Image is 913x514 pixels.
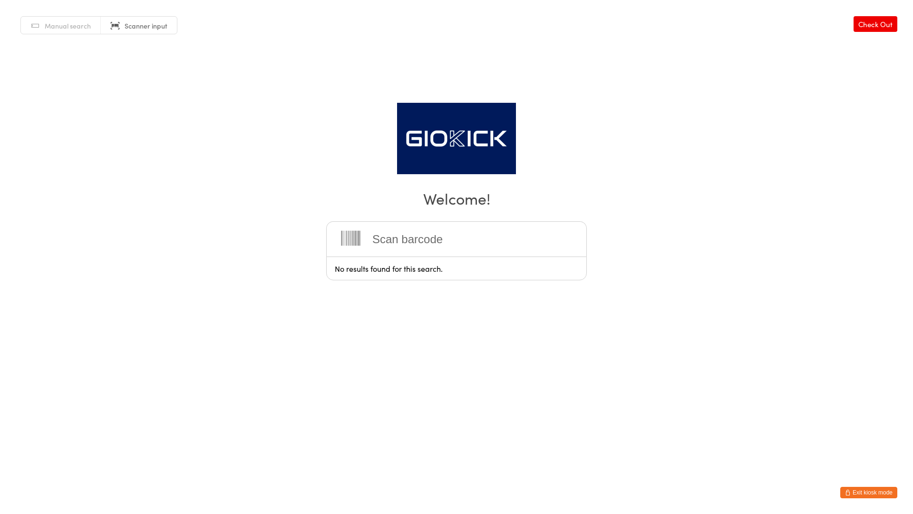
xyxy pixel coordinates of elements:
[326,221,587,257] input: Scan barcode
[125,21,167,30] span: Scanner input
[840,487,897,498] button: Exit kiosk mode
[854,16,897,32] a: Check Out
[326,257,587,280] div: No results found for this search.
[10,188,903,209] h2: Welcome!
[45,21,91,30] span: Manual search
[397,103,516,174] img: Giokick Martial Arts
